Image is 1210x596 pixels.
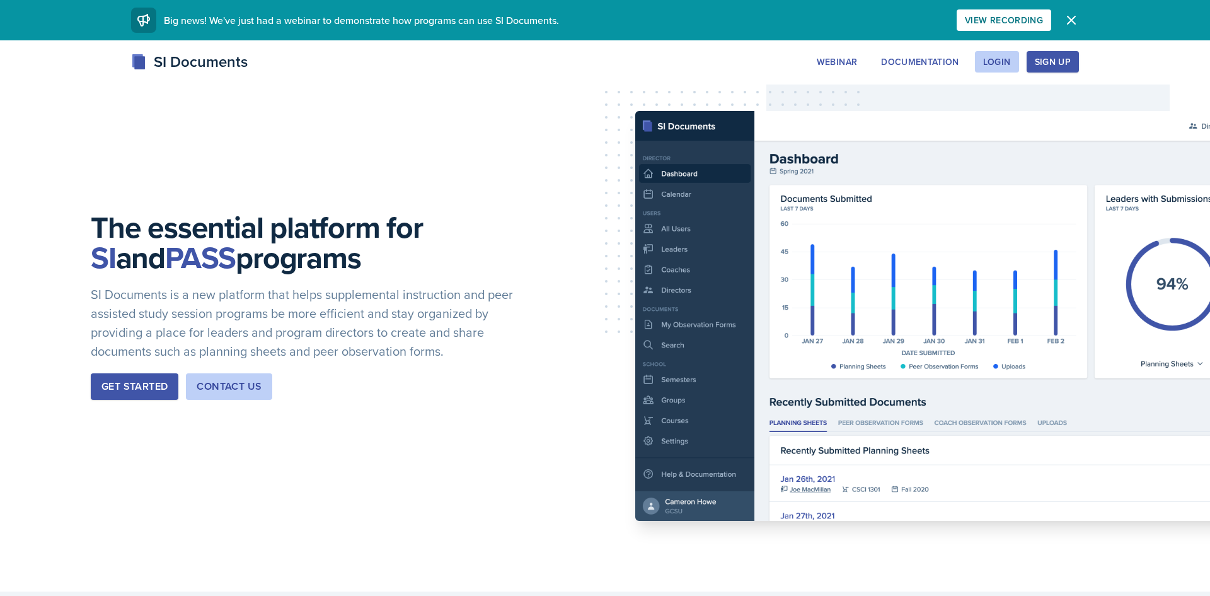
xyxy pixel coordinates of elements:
button: Documentation [873,51,967,73]
div: View Recording [965,15,1043,25]
button: Login [975,51,1019,73]
div: Webinar [817,57,857,67]
div: Sign Up [1035,57,1071,67]
div: Documentation [881,57,959,67]
button: Webinar [809,51,865,73]
div: Contact Us [197,379,262,394]
div: SI Documents [131,50,248,73]
div: Login [983,57,1011,67]
div: Get Started [101,379,168,394]
span: Big news! We've just had a webinar to demonstrate how programs can use SI Documents. [164,13,559,27]
button: View Recording [957,9,1051,31]
button: Contact Us [186,373,272,400]
button: Get Started [91,373,178,400]
button: Sign Up [1027,51,1079,73]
